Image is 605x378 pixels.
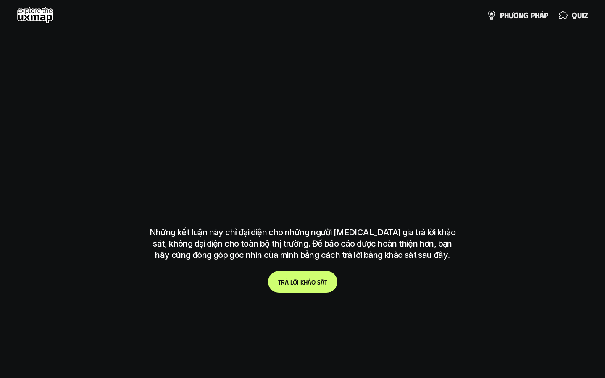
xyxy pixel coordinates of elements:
[308,278,311,286] span: ả
[281,278,285,286] span: r
[539,10,544,20] span: á
[300,278,304,286] span: k
[558,7,588,24] a: quiz
[584,10,588,20] span: z
[513,10,519,20] span: ơ
[500,10,504,20] span: p
[293,278,297,286] span: ờ
[297,278,299,286] span: i
[535,10,539,20] span: h
[311,278,316,286] span: o
[487,7,548,24] a: phươngpháp
[290,278,293,286] span: l
[531,10,535,20] span: p
[274,78,337,87] h6: Kết quả nghiên cứu
[504,10,509,20] span: h
[582,10,584,20] span: i
[572,10,577,20] span: q
[145,227,460,261] p: Những kết luận này chỉ đại diện cho những người [MEDICAL_DATA] gia trả lời khảo sát, không đại di...
[317,278,321,286] span: s
[285,278,289,286] span: ả
[149,98,456,134] h1: phạm vi công việc của
[324,278,327,286] span: t
[304,278,308,286] span: h
[278,278,281,286] span: T
[544,10,548,20] span: p
[509,10,513,20] span: ư
[523,10,529,20] span: g
[577,10,582,20] span: u
[153,165,452,200] h1: tại [GEOGRAPHIC_DATA]
[519,10,523,20] span: n
[321,278,324,286] span: á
